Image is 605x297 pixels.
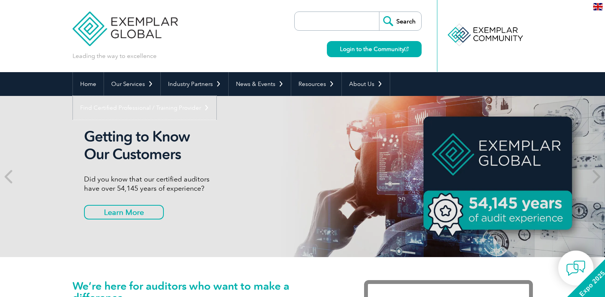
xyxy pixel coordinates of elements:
[342,72,390,96] a: About Us
[404,47,409,51] img: open_square.png
[84,175,372,193] p: Did you know that our certified auditors have over 54,145 years of experience?
[84,128,372,163] h2: Getting to Know Our Customers
[566,259,585,278] img: contact-chat.png
[161,72,228,96] a: Industry Partners
[104,72,160,96] a: Our Services
[229,72,291,96] a: News & Events
[73,96,216,120] a: Find Certified Professional / Training Provider
[73,72,104,96] a: Home
[84,205,164,219] a: Learn More
[73,52,157,60] p: Leading the way to excellence
[593,3,603,10] img: en
[327,41,422,57] a: Login to the Community
[379,12,421,30] input: Search
[291,72,341,96] a: Resources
